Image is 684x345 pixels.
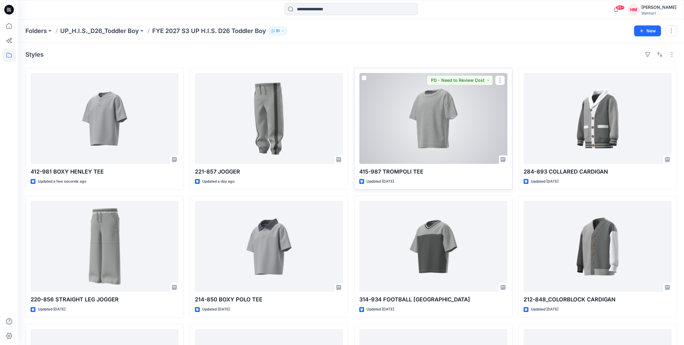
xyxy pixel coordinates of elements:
div: Walmart [641,11,676,15]
p: Updated [DATE] [367,178,394,185]
button: 51 [268,27,287,35]
p: 220-856 STRAIGHT LEG JOGGER [31,295,179,304]
p: Updated a few seconds ago [38,178,86,185]
p: Updated [DATE] [202,306,230,313]
button: New [634,25,661,36]
p: Updated [DATE] [38,306,65,313]
a: 412-981 BOXY HENLEY TEE [31,73,179,164]
a: 221-857 JOGGER [195,73,343,164]
span: 99+ [616,5,625,10]
a: 220-856 STRAIGHT LEG JOGGER [31,201,179,292]
p: Updated a day ago [202,178,235,185]
a: 314-934 FOOTBALL JERSEY [359,201,507,292]
p: 214-850 BOXY POLO TEE [195,295,343,304]
div: [PERSON_NAME] [641,4,676,11]
a: 212-848_COLORBLOCK CARDIGAN [524,201,672,292]
p: Updated [DATE] [367,306,394,313]
a: UP_H.I.S._D26_Toddler Boy [60,27,139,35]
p: 314-934 FOOTBALL [GEOGRAPHIC_DATA] [359,295,507,304]
p: 284-893 COLLARED CARDIGAN [524,168,672,176]
p: 221-857 JOGGER [195,168,343,176]
p: 415-987 TROMPOLI TEE [359,168,507,176]
p: Updated [DATE] [531,306,558,313]
p: 412-981 BOXY HENLEY TEE [31,168,179,176]
a: 214-850 BOXY POLO TEE [195,201,343,292]
div: HM [628,4,639,15]
h4: Styles [25,51,44,58]
a: 284-893 COLLARED CARDIGAN [524,73,672,164]
p: 51 [276,28,280,34]
p: FYE 2027 S3 UP H.I.S. D26 Toddler Boy [152,27,266,35]
a: 415-987 TROMPOLI TEE [359,73,507,164]
p: 212-848_COLORBLOCK CARDIGAN [524,295,672,304]
a: Folders [25,27,47,35]
p: Updated [DATE] [531,178,558,185]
